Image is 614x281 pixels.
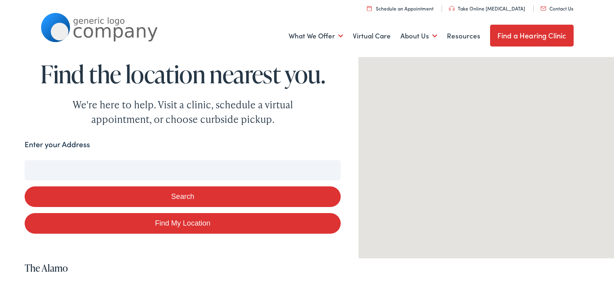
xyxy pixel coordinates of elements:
[477,147,496,166] div: The Alamo
[25,213,341,234] a: Find My Location
[25,61,341,87] h1: Find the location nearest you.
[25,139,90,150] label: Enter your Address
[400,21,437,51] a: About Us
[447,21,480,51] a: Resources
[541,5,573,12] a: Contact Us
[289,21,343,51] a: What We Offer
[25,261,68,275] a: The Alamo
[54,97,312,127] div: We're here to help. Visit a clinic, schedule a virtual appointment, or choose curbside pickup.
[367,5,434,12] a: Schedule an Appointment
[25,160,341,180] input: Enter your address or zip code
[541,6,546,11] img: utility icon
[25,186,341,207] button: Search
[490,25,574,46] a: Find a Hearing Clinic
[367,6,372,11] img: utility icon
[449,5,525,12] a: Take Online [MEDICAL_DATA]
[449,6,455,11] img: utility icon
[353,21,391,51] a: Virtual Care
